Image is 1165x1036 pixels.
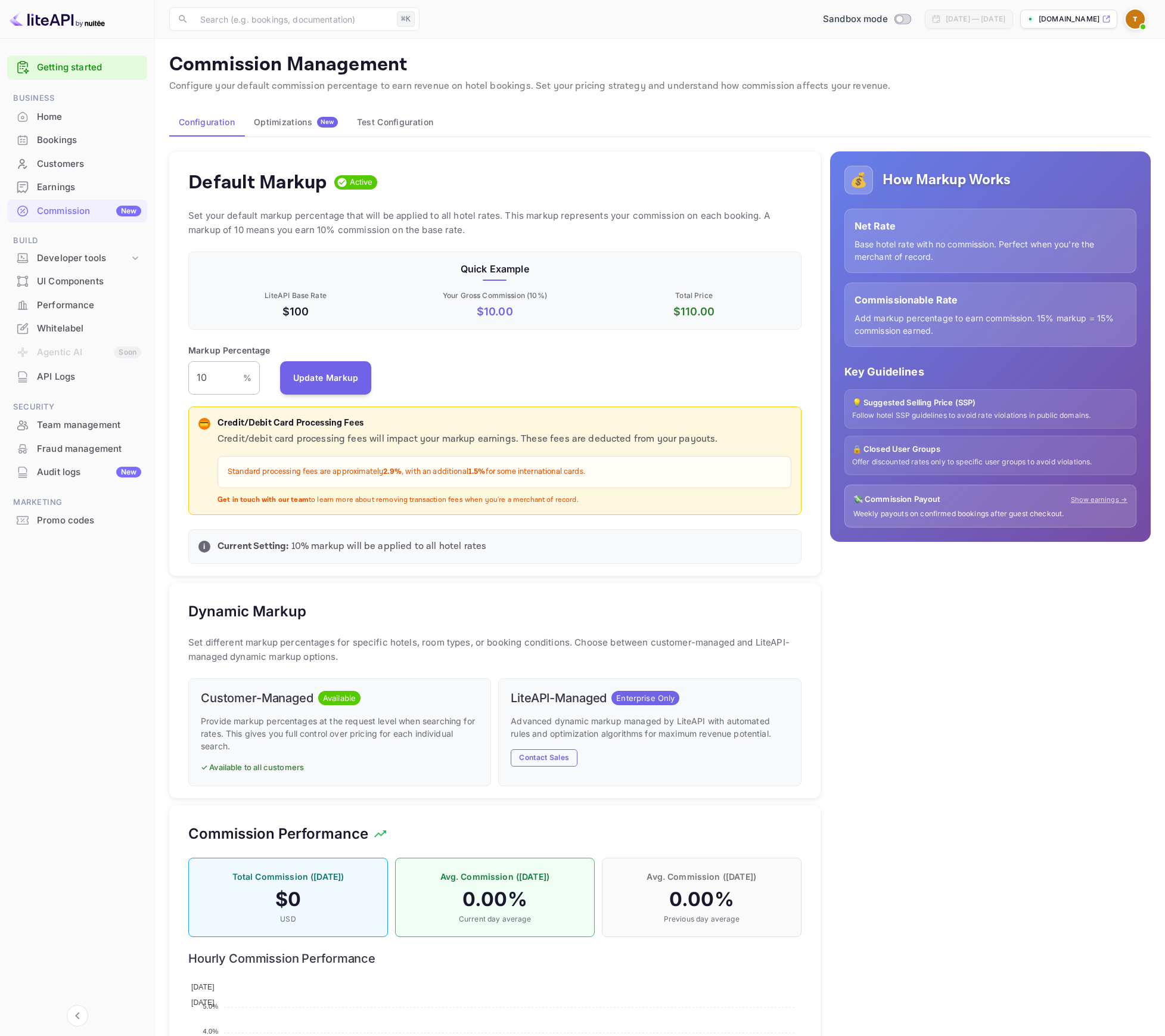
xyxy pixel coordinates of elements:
p: Quick Example [198,262,791,276]
span: Business [7,92,147,105]
strong: Get in touch with our team [218,495,309,504]
div: Whitelabel [37,322,141,336]
a: API Logs [7,365,147,387]
div: Team management [7,414,147,437]
div: UI Components [37,275,141,289]
div: Bookings [37,134,141,147]
h4: Default Markup [188,170,327,194]
span: Sandbox mode [823,13,888,26]
a: Bookings [7,129,147,151]
div: Customers [7,153,147,176]
p: Base hotel rate with no commission. Perfect when you're the merchant of record. [855,238,1126,263]
h5: How Markup Works [883,170,1011,190]
span: Available [318,693,361,705]
span: Active [345,176,378,188]
a: Getting started [37,61,141,75]
div: Team management [37,418,141,432]
span: Marketing [7,496,147,509]
div: UI Components [7,270,147,293]
h6: Customer-Managed [201,691,313,705]
a: Promo codes [7,509,147,531]
tspan: 4.0% [203,1028,218,1035]
button: Contact Sales [511,749,577,767]
p: Markup Percentage [188,344,271,356]
p: Provide markup percentages at the request level when searching for rates. This gives you full con... [201,715,479,752]
div: Home [37,110,141,124]
input: 0 [188,361,243,395]
div: Performance [7,294,147,317]
span: New [317,118,338,126]
p: Key Guidelines [844,364,1136,380]
img: LiteAPI logo [10,10,105,29]
button: Configuration [169,108,244,137]
strong: Current Setting: [218,540,288,553]
p: % [243,371,251,384]
p: i [203,541,205,552]
p: Credit/debit card processing fees will impact your markup earnings. These fees are deducted from ... [218,432,791,446]
h5: Commission Performance [188,824,368,843]
h4: 0.00 % [408,888,582,911]
p: 10 % markup will be applied to all hotel rates [218,539,791,554]
tspan: 5.0% [203,1002,218,1009]
p: Add markup percentage to earn commission. 15% markup = 15% commission earned. [855,312,1126,337]
p: Offer discounted rates only to specific user groups to avoid violations. [852,457,1129,467]
p: Total Commission ([DATE]) [201,870,375,883]
p: Commissionable Rate [855,293,1126,307]
p: Current day average [408,914,582,925]
div: ⌘K [397,11,415,27]
p: $ 10.00 [397,303,592,320]
div: Developer tools [37,252,129,265]
p: $ 110.00 [597,303,791,320]
a: Show earnings → [1071,495,1127,505]
p: USD [201,914,375,925]
strong: 1.5% [468,467,486,477]
div: Performance [37,299,141,312]
div: Audit logsNew [7,461,147,484]
a: Performance [7,294,147,316]
p: ✓ Available to all customers [201,762,479,774]
div: Switch to Production mode [818,13,915,26]
p: Avg. Commission ([DATE]) [614,870,789,883]
div: Customers [37,157,141,171]
div: Earnings [37,181,141,194]
div: Promo codes [7,509,147,532]
div: Fraud management [7,438,147,461]
div: Getting started [7,55,147,80]
p: to learn more about removing transaction fees when you're a merchant of record. [218,495,791,505]
p: Previous day average [614,914,789,925]
span: Build [7,234,147,247]
div: Optimizations [254,117,338,128]
h4: $ 0 [201,888,375,911]
span: [DATE] [191,998,215,1007]
div: Fraud management [37,442,141,456]
a: Home [7,106,147,128]
p: Net Rate [855,219,1126,233]
input: Search (e.g. bookings, documentation) [193,7,392,31]
div: Home [7,106,147,129]
div: New [116,467,141,477]
p: Configure your default commission percentage to earn revenue on hotel bookings. Set your pricing ... [169,79,1151,94]
a: Whitelabel [7,317,147,339]
div: CommissionNew [7,200,147,223]
div: API Logs [37,370,141,384]
div: Developer tools [7,248,147,269]
p: Follow hotel SSP guidelines to avoid rate violations in public domains. [852,411,1129,421]
p: Weekly payouts on confirmed bookings after guest checkout. [853,509,1127,519]
button: Test Configuration [347,108,443,137]
p: Standard processing fees are approximately , with an additional for some international cards. [228,466,781,478]
p: Avg. Commission ([DATE]) [408,870,582,883]
a: UI Components [7,270,147,292]
p: Total Price [597,290,791,301]
div: Audit logs [37,466,141,479]
a: Earnings [7,176,147,198]
p: Commission Management [169,53,1151,77]
h6: LiteAPI-Managed [511,691,607,705]
p: Set different markup percentages for specific hotels, room types, or booking conditions. Choose b... [188,635,801,664]
p: $100 [198,303,393,320]
h4: 0.00 % [614,888,789,911]
div: Whitelabel [7,317,147,340]
span: Enterprise Only [611,693,679,705]
a: CommissionNew [7,200,147,222]
button: Collapse navigation [67,1005,88,1026]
